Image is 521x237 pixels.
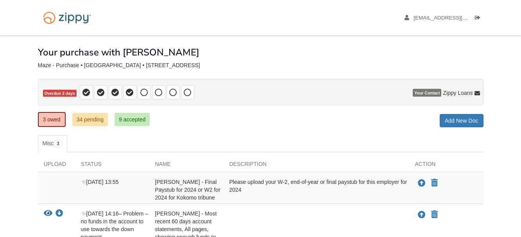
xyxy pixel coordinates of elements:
[81,210,119,217] span: [DATE] 14:16
[38,62,483,69] div: Maze - Purchase • [GEOGRAPHIC_DATA] • [STREET_ADDRESS]
[224,160,409,172] div: Description
[38,8,96,28] img: Logo
[413,89,441,97] span: Your Contact
[224,178,409,201] div: Please upload your W-2, end-of-year or final paystub for this employer for 2024
[409,160,483,172] div: Action
[440,114,483,127] a: Add New Doc
[38,47,199,57] h1: Your purchase with [PERSON_NAME]
[405,15,503,23] a: edit profile
[417,178,426,188] button: Upload Amanda Maze - Final Paystub for 2024 or W2 for 2024 for Kokomo tribune
[75,160,149,172] div: Status
[149,160,224,172] div: Name
[414,15,503,21] span: amaze80@protonmail.com
[115,113,150,126] a: 9 accepted
[54,140,63,148] span: 3
[56,211,63,217] a: Download Amanda Maze - Most recent 60 days account statements, All pages, showing enough funds to...
[417,210,426,220] button: Upload Amanda Maze - Most recent 60 days account statements, All pages, showing enough funds to c...
[475,15,483,23] a: Log out
[155,179,220,201] span: [PERSON_NAME] - Final Paystub for 2024 or W2 for 2024 for Kokomo tribune
[443,89,473,97] span: Zippy Loans
[43,90,77,97] span: Overdue 2 days
[430,178,439,188] button: Declare Amanda Maze - Final Paystub for 2024 or W2 for 2024 for Kokomo tribune not applicable
[44,210,52,218] button: View Amanda Maze - Most recent 60 days account statements, All pages, showing enough funds to cov...
[38,160,75,172] div: Upload
[72,113,108,126] a: 34 pending
[38,135,67,152] a: Misc
[430,210,439,219] button: Declare Amanda Maze - Most recent 60 days account statements, All pages, showing enough funds to ...
[81,179,119,185] span: [DATE] 13:55
[38,112,66,127] a: 3 owed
